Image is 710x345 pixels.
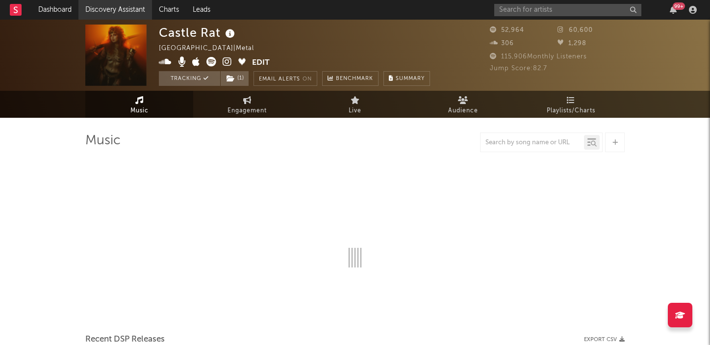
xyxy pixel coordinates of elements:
[383,71,430,86] button: Summary
[673,2,685,10] div: 99 +
[301,91,409,118] a: Live
[517,91,625,118] a: Playlists/Charts
[322,71,379,86] a: Benchmark
[349,105,361,117] span: Live
[130,105,149,117] span: Music
[448,105,478,117] span: Audience
[490,53,587,60] span: 115,906 Monthly Listeners
[490,27,524,33] span: 52,964
[159,43,265,54] div: [GEOGRAPHIC_DATA] | Metal
[396,76,425,81] span: Summary
[85,91,193,118] a: Music
[252,57,270,69] button: Edit
[490,40,514,47] span: 306
[547,105,595,117] span: Playlists/Charts
[193,91,301,118] a: Engagement
[490,65,547,72] span: Jump Score: 82.7
[228,105,267,117] span: Engagement
[220,71,249,86] span: ( 1 )
[159,25,237,41] div: Castle Rat
[584,337,625,343] button: Export CSV
[670,6,677,14] button: 99+
[303,77,312,82] em: On
[409,91,517,118] a: Audience
[159,71,220,86] button: Tracking
[558,27,593,33] span: 60,600
[494,4,641,16] input: Search for artists
[221,71,249,86] button: (1)
[558,40,586,47] span: 1,298
[481,139,584,147] input: Search by song name or URL
[254,71,317,86] button: Email AlertsOn
[336,73,373,85] span: Benchmark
